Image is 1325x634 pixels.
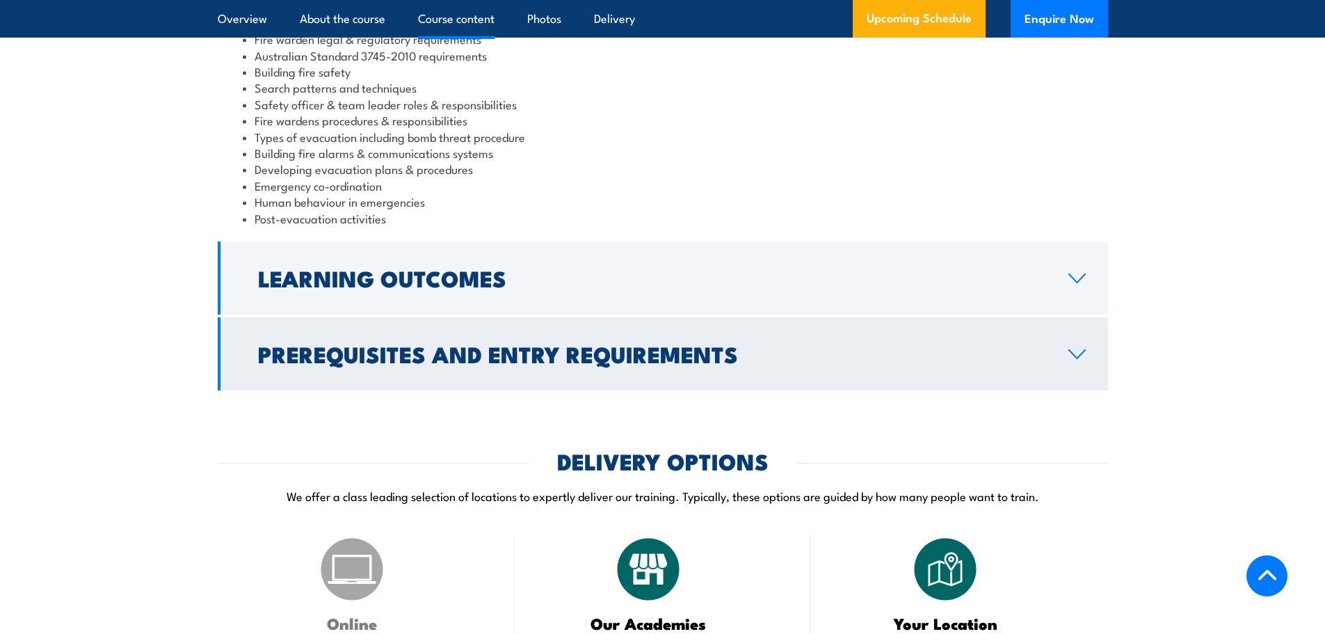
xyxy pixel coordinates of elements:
h3: Your Location [846,615,1045,631]
li: Search patterns and techniques [243,79,1083,95]
li: Post-evacuation activities [243,210,1083,226]
li: Developing evacuation plans & procedures [243,161,1083,177]
h3: Our Academies [549,615,748,631]
a: Learning Outcomes [218,241,1108,315]
li: Human behaviour in emergencies [243,193,1083,209]
li: Fire wardens procedures & responsibilities [243,112,1083,128]
a: Prerequisites and Entry Requirements [218,317,1108,390]
h3: Online [252,615,452,631]
p: We offer a class leading selection of locations to expertly deliver our training. Typically, thes... [218,488,1108,504]
h2: Prerequisites and Entry Requirements [258,344,1046,363]
h2: DELIVERY OPTIONS [557,451,769,470]
li: Safety officer & team leader roles & responsibilities [243,96,1083,112]
li: Types of evacuation including bomb threat procedure [243,129,1083,145]
li: Emergency co-ordination [243,177,1083,193]
li: Building fire alarms & communications systems [243,145,1083,161]
li: Building fire safety [243,63,1083,79]
li: Australian Standard 3745-2010 requirements [243,47,1083,63]
h2: Learning Outcomes [258,268,1046,287]
li: Fire warden legal & regulatory requirements [243,31,1083,47]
